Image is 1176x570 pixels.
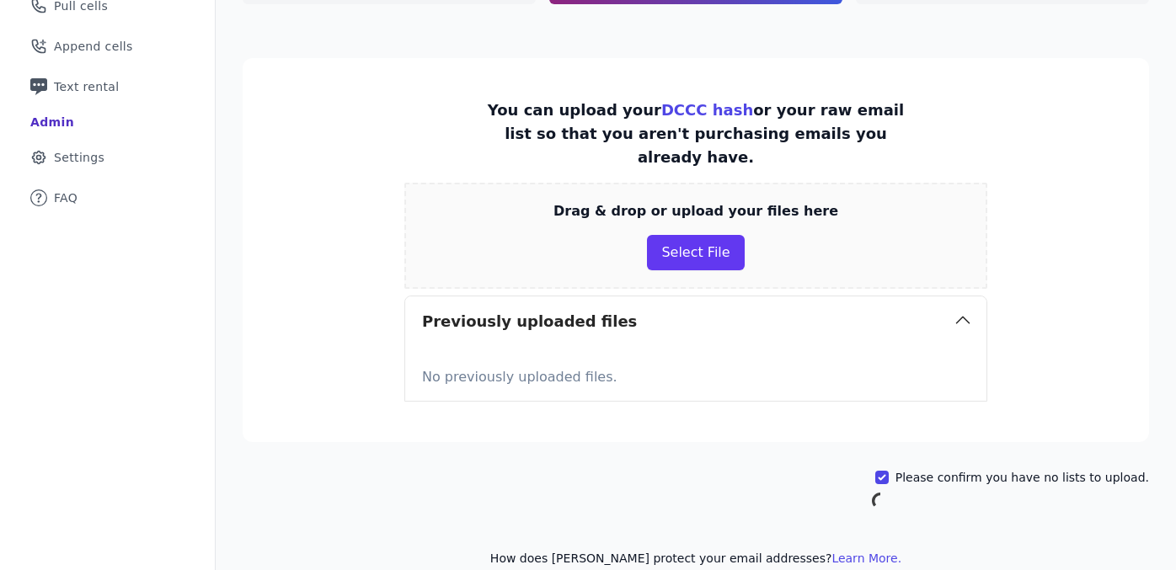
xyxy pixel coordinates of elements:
button: Previously uploaded files [405,296,986,347]
div: Admin [30,114,74,131]
span: Append cells [54,38,133,55]
a: Settings [13,139,201,176]
a: Append cells [13,28,201,65]
p: Drag & drop or upload your files here [553,201,838,221]
p: No previously uploaded files. [422,360,970,387]
a: DCCC hash [661,101,753,119]
a: FAQ [13,179,201,216]
p: How does [PERSON_NAME] protect your email addresses? [243,550,1149,567]
p: You can upload your or your raw email list so that you aren't purchasing emails you already have. [478,99,915,169]
span: Text rental [54,78,120,95]
a: Text rental [13,68,201,105]
button: Select File [647,235,744,270]
h3: Previously uploaded files [422,310,637,333]
button: Learn More. [831,550,901,567]
label: Please confirm you have no lists to upload. [895,469,1149,486]
span: Settings [54,149,104,166]
span: FAQ [54,189,78,206]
